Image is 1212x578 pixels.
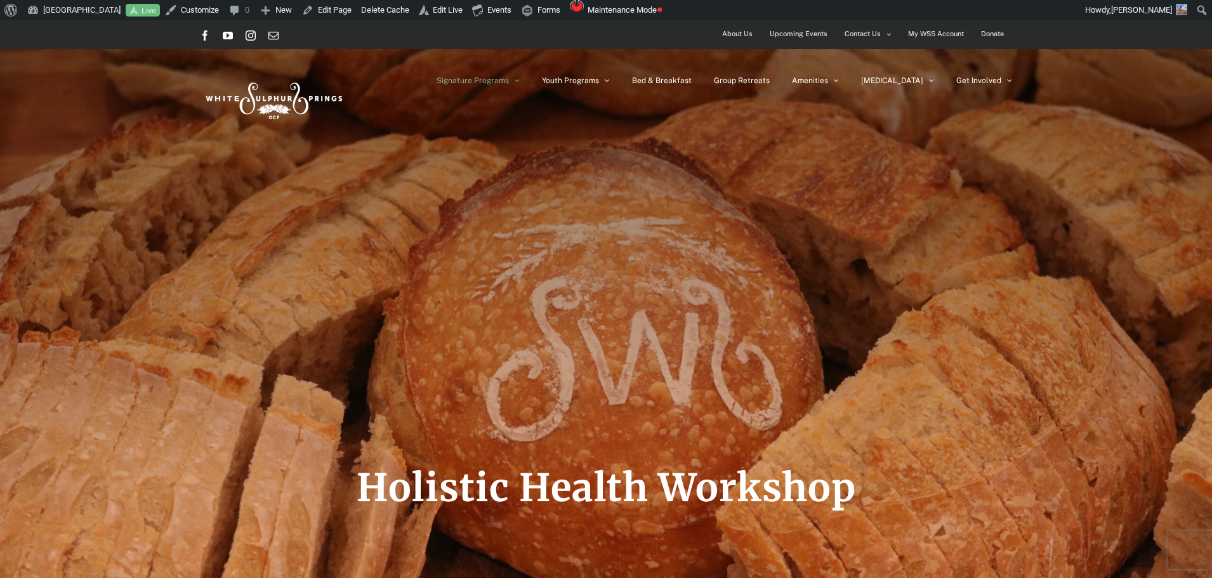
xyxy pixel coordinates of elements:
nav: Main Menu [437,49,1012,112]
a: Amenities [792,49,839,112]
span: My WSS Account [908,25,964,43]
a: About Us [714,20,761,48]
img: White Sulphur Springs Logo [200,69,346,128]
a: Youth Programs [542,49,610,112]
span: [MEDICAL_DATA] [861,77,923,84]
span: Upcoming Events [770,25,827,43]
span: Holistic Health Workshop [357,464,856,511]
a: Signature Programs [437,49,520,112]
span: [PERSON_NAME] [1111,5,1172,15]
nav: Secondary Menu [714,20,1012,48]
a: Get Involved [956,49,1012,112]
span: Contact Us [845,25,881,43]
span: Group Retreats [714,77,770,84]
span: Amenities [792,77,828,84]
a: [MEDICAL_DATA] [861,49,934,112]
a: Group Retreats [714,49,770,112]
img: SusannePappal-66x66.jpg [1176,4,1187,15]
a: Live [126,4,160,17]
span: Signature Programs [437,77,509,84]
a: Upcoming Events [761,20,836,48]
span: Youth Programs [542,77,599,84]
span: About Us [722,25,753,43]
a: Donate [973,20,1012,48]
a: My WSS Account [900,20,972,48]
span: Get Involved [956,77,1001,84]
a: Contact Us [836,20,899,48]
span: Bed & Breakfast [632,77,692,84]
span: Donate [981,25,1004,43]
a: Bed & Breakfast [632,49,692,112]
